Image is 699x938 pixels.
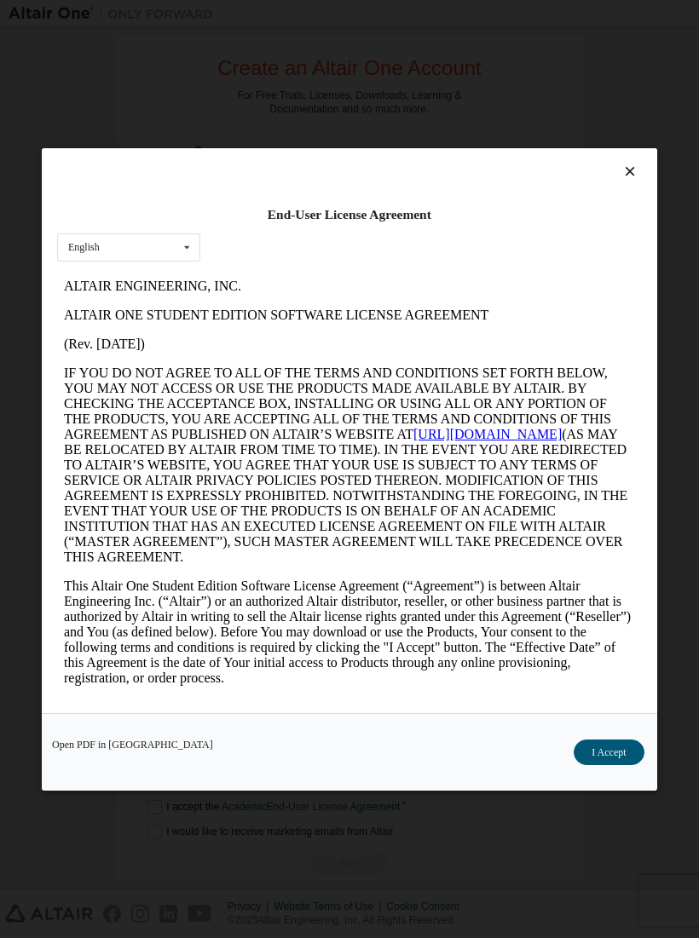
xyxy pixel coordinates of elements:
p: ALTAIR ENGINEERING, INC. [7,7,578,22]
p: IF YOU DO NOT AGREE TO ALL OF THE TERMS AND CONDITIONS SET FORTH BELOW, YOU MAY NOT ACCESS OR USE... [7,94,578,293]
p: (Rev. [DATE]) [7,65,578,80]
div: English [68,242,100,252]
p: This Altair One Student Edition Software License Agreement (“Agreement”) is between Altair Engine... [7,307,578,414]
a: [URL][DOMAIN_NAME] [356,155,505,170]
a: Open PDF in [GEOGRAPHIC_DATA] [52,739,213,749]
div: End-User License Agreement [57,206,642,223]
button: I Accept [574,739,644,764]
p: ALTAIR ONE STUDENT EDITION SOFTWARE LICENSE AGREEMENT [7,36,578,51]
